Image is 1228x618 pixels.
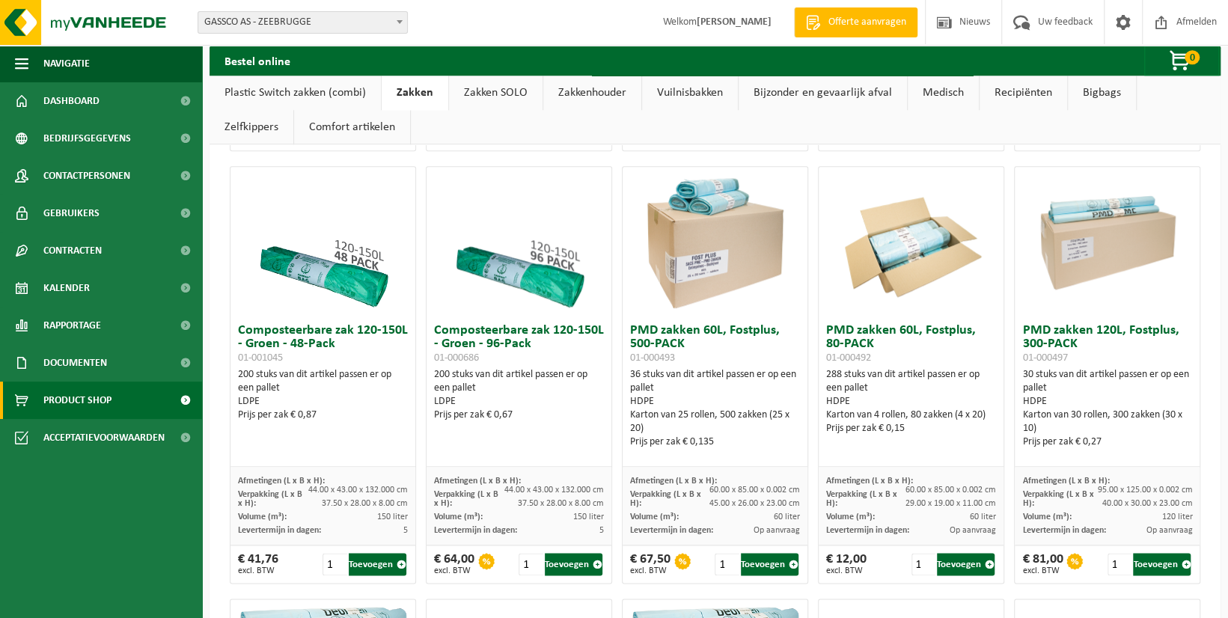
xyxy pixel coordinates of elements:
[518,499,604,508] span: 37.50 x 28.00 x 8.00 cm
[403,526,408,535] span: 5
[630,368,800,449] div: 36 stuks van dit artikel passen er op een pallet
[43,120,131,157] span: Bedrijfsgegevens
[1022,526,1105,535] span: Levertermijn in dagen:
[434,490,498,508] span: Verpakking (L x B x H):
[642,76,738,110] a: Vuilnisbakken
[741,553,798,575] button: Toevoegen
[573,513,604,521] span: 150 liter
[434,477,521,486] span: Afmetingen (L x B x H):
[1022,513,1071,521] span: Volume (m³):
[434,526,517,535] span: Levertermijn in dagen:
[709,486,800,495] span: 60.00 x 85.00 x 0.002 cm
[382,76,448,110] a: Zakken
[709,499,800,508] span: 45.00 x 26.00 x 23.00 cm
[322,499,408,508] span: 37.50 x 28.00 x 8.00 cm
[238,490,302,508] span: Verpakking (L x B x H):
[434,395,604,409] div: LDPE
[1144,46,1219,76] button: 0
[630,566,670,575] span: excl. BTW
[294,110,410,144] a: Comfort artikelen
[1146,526,1192,535] span: Op aanvraag
[238,477,325,486] span: Afmetingen (L x B x H):
[434,513,483,521] span: Volume (m³):
[774,513,800,521] span: 60 liter
[504,486,604,495] span: 44.00 x 43.00 x 132.000 cm
[1022,352,1067,364] span: 01-000497
[1033,167,1182,316] img: 01-000497
[826,553,867,575] div: € 12,00
[630,513,679,521] span: Volume (m³):
[826,422,996,435] div: Prijs per zak € 0,15
[826,409,996,422] div: Karton van 4 rollen, 80 zakken (4 x 20)
[937,553,995,575] button: Toevoegen
[238,553,278,575] div: € 41,76
[1022,324,1192,364] h3: PMD zakken 120L, Fostplus, 300-PACK
[697,16,772,28] strong: [PERSON_NAME]
[1161,513,1192,521] span: 120 liter
[630,435,800,449] div: Prijs per zak € 0,135
[238,526,321,535] span: Levertermijn in dagen:
[519,553,543,575] input: 1
[1022,409,1192,435] div: Karton van 30 rollen, 300 zakken (30 x 10)
[630,526,713,535] span: Levertermijn in dagen:
[1108,553,1132,575] input: 1
[377,513,408,521] span: 150 liter
[434,368,604,422] div: 200 stuks van dit artikel passen er op een pallet
[43,232,102,269] span: Contracten
[198,12,407,33] span: GASSCO AS - ZEEBRUGGE
[640,167,789,316] img: 01-000493
[630,490,701,508] span: Verpakking (L x B x H):
[434,324,604,364] h3: Composteerbare zak 120-150L - Groen - 96-Pack
[950,526,996,535] span: Op aanvraag
[825,15,910,30] span: Offerte aanvragen
[1022,395,1192,409] div: HDPE
[630,477,717,486] span: Afmetingen (L x B x H):
[210,110,293,144] a: Zelfkippers
[198,11,408,34] span: GASSCO AS - ZEEBRUGGE
[308,486,408,495] span: 44.00 x 43.00 x 132.000 cm
[1022,566,1063,575] span: excl. BTW
[908,76,979,110] a: Medisch
[1068,76,1136,110] a: Bigbags
[630,324,800,364] h3: PMD zakken 60L, Fostplus, 500-PACK
[1022,490,1093,508] span: Verpakking (L x B x H):
[43,269,90,307] span: Kalender
[444,167,593,316] img: 01-000686
[826,526,909,535] span: Levertermijn in dagen:
[826,477,913,486] span: Afmetingen (L x B x H):
[905,486,996,495] span: 60.00 x 85.00 x 0.002 cm
[43,157,130,195] span: Contactpersonen
[715,553,739,575] input: 1
[434,409,604,422] div: Prijs per zak € 0,67
[980,76,1067,110] a: Recipiënten
[43,82,100,120] span: Dashboard
[238,409,408,422] div: Prijs per zak € 0,87
[43,45,90,82] span: Navigatie
[630,395,800,409] div: HDPE
[449,76,543,110] a: Zakken SOLO
[794,7,917,37] a: Offerte aanvragen
[905,499,996,508] span: 29.00 x 19.00 x 11.00 cm
[238,368,408,422] div: 200 stuks van dit artikel passen er op een pallet
[545,553,602,575] button: Toevoegen
[1022,435,1192,449] div: Prijs per zak € 0,27
[837,167,986,316] img: 01-000492
[826,395,996,409] div: HDPE
[630,352,675,364] span: 01-000493
[248,167,397,316] img: 01-001045
[826,566,867,575] span: excl. BTW
[43,344,107,382] span: Documenten
[911,553,936,575] input: 1
[599,526,604,535] span: 5
[43,307,101,344] span: Rapportage
[826,513,875,521] span: Volume (m³):
[349,553,406,575] button: Toevoegen
[238,513,287,521] span: Volume (m³):
[970,513,996,521] span: 60 liter
[434,352,479,364] span: 01-000686
[238,324,408,364] h3: Composteerbare zak 120-150L - Groen - 48-Pack
[43,195,100,232] span: Gebruikers
[434,553,474,575] div: € 64,00
[323,553,347,575] input: 1
[826,352,871,364] span: 01-000492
